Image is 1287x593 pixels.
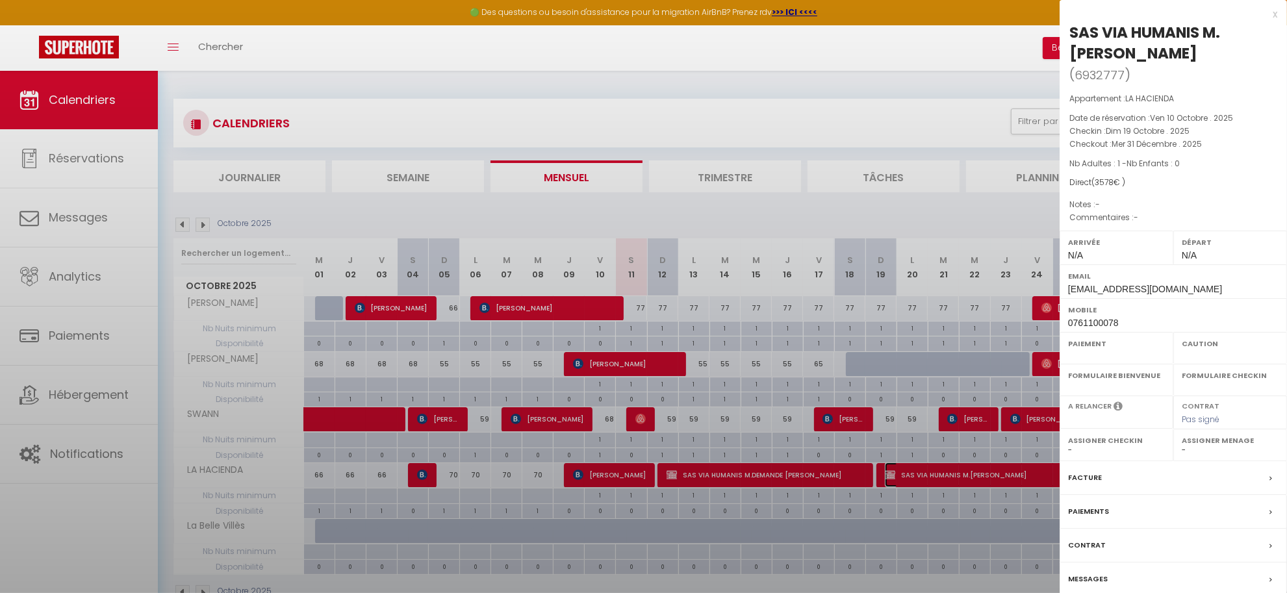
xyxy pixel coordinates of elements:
[1068,318,1119,328] span: 0761100078
[1068,236,1165,249] label: Arrivée
[1068,572,1108,586] label: Messages
[1069,112,1277,125] p: Date de réservation :
[1068,401,1112,412] label: A relancer
[1068,284,1222,294] span: [EMAIL_ADDRESS][DOMAIN_NAME]
[1060,6,1277,22] div: x
[1182,414,1219,425] span: Pas signé
[1182,337,1279,350] label: Caution
[1068,538,1106,552] label: Contrat
[1068,505,1109,518] label: Paiements
[1095,177,1114,188] span: 3578
[1069,66,1130,84] span: ( )
[1127,158,1180,169] span: Nb Enfants : 0
[1182,401,1219,409] label: Contrat
[1069,138,1277,151] p: Checkout :
[1069,92,1277,105] p: Appartement :
[1125,93,1174,104] span: LA HACIENDA
[1068,303,1279,316] label: Mobile
[1112,138,1202,149] span: Mer 31 Décembre . 2025
[1069,22,1277,64] div: SAS VIA HUMANIS M.[PERSON_NAME]
[1095,199,1100,210] span: -
[1068,270,1279,283] label: Email
[1068,369,1165,382] label: Formulaire Bienvenue
[1069,158,1180,169] span: Nb Adultes : 1 -
[1069,125,1277,138] p: Checkin :
[1068,337,1165,350] label: Paiement
[1068,471,1102,485] label: Facture
[1091,177,1125,188] span: ( € )
[1106,125,1190,136] span: Dim 19 Octobre . 2025
[1182,250,1197,260] span: N/A
[1069,177,1277,189] div: Direct
[1068,250,1083,260] span: N/A
[1075,67,1125,83] span: 6932777
[1068,434,1165,447] label: Assigner Checkin
[1182,236,1279,249] label: Départ
[1182,369,1279,382] label: Formulaire Checkin
[1134,212,1138,223] span: -
[1069,198,1277,211] p: Notes :
[1069,211,1277,224] p: Commentaires :
[1150,112,1233,123] span: Ven 10 Octobre . 2025
[1182,434,1279,447] label: Assigner Menage
[1114,401,1123,415] i: Sélectionner OUI si vous souhaiter envoyer les séquences de messages post-checkout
